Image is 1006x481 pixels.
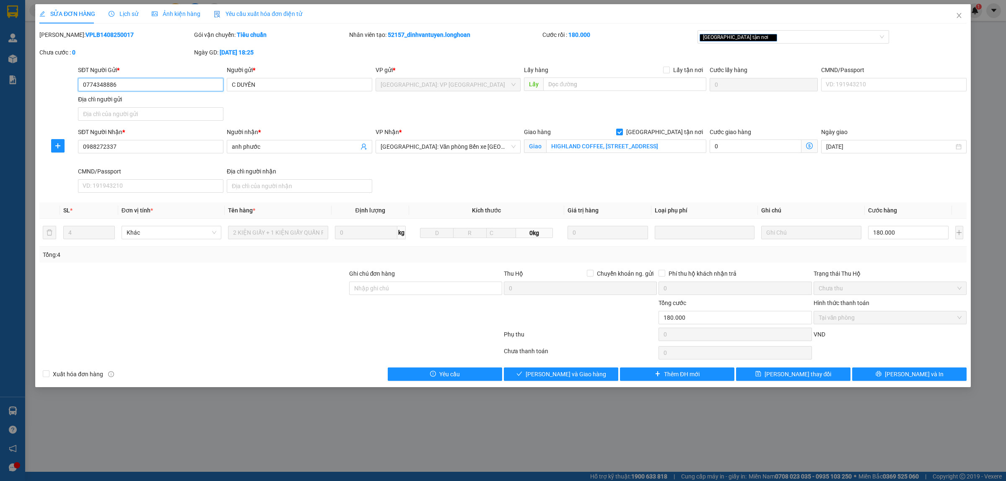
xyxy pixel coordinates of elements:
button: save[PERSON_NAME] thay đổi [736,367,850,381]
div: Chưa thanh toán [503,347,658,361]
span: Lấy hàng [524,67,548,73]
span: Thu Hộ [504,270,523,277]
span: Lấy tận nơi [670,65,706,75]
span: close [770,35,774,39]
b: 180.000 [568,31,590,38]
span: dollar-circle [806,142,813,149]
b: Tiêu chuẩn [237,31,267,38]
span: plus [655,371,661,378]
b: 52157_dinhvantuyen.longhoan [388,31,470,38]
button: check[PERSON_NAME] và Giao hàng [504,367,618,381]
div: Người gửi [227,65,372,75]
button: Close [947,4,971,28]
span: Tổng cước [659,300,686,306]
div: Chưa cước : [39,48,192,57]
span: Yêu cầu xuất hóa đơn điện tử [214,10,302,17]
label: Cước giao hàng [710,129,751,135]
span: Chưa thu [819,282,962,295]
span: clock-circle [109,11,114,17]
b: 0 [72,49,75,56]
input: Giao tận nơi [546,140,706,153]
span: Khác [127,226,216,239]
span: Thêm ĐH mới [664,370,700,379]
button: delete [43,226,56,239]
input: R [453,228,487,238]
b: VPLB1408250017 [86,31,134,38]
span: Giao [524,140,546,153]
span: Cước hàng [868,207,897,214]
span: Phí thu hộ khách nhận trả [665,269,740,278]
button: plusThêm ĐH mới [620,367,734,381]
div: Trạng thái Thu Hộ [814,269,967,278]
span: Chuyển khoản ng. gửi [594,269,657,278]
div: Cước rồi : [542,30,695,39]
div: [PERSON_NAME]: [39,30,192,39]
span: save [755,371,761,378]
span: SL [63,207,70,214]
b: [DATE] 18:25 [220,49,254,56]
input: C [486,228,516,238]
span: VP Nhận [376,129,399,135]
button: exclamation-circleYêu cầu [388,367,502,381]
div: CMND/Passport [78,167,223,176]
span: [PERSON_NAME] thay đổi [765,370,832,379]
span: Kích thước [472,207,501,214]
span: Hải Phòng: Văn phòng Bến xe Thượng Lý [381,140,516,153]
label: Hình thức thanh toán [814,300,869,306]
span: exclamation-circle [430,371,436,378]
span: user-add [360,143,367,150]
div: SĐT Người Gửi [78,65,223,75]
div: Gói vận chuyển: [194,30,347,39]
label: Cước lấy hàng [710,67,747,73]
div: SĐT Người Nhận [78,127,223,137]
input: 0 [568,226,648,239]
span: close [956,12,962,19]
span: Đơn vị tính [122,207,153,214]
button: plus [51,139,65,153]
span: info-circle [108,371,114,377]
div: CMND/Passport [821,65,967,75]
span: plus [52,142,64,149]
span: Lấy [524,78,543,91]
span: picture [152,11,158,17]
span: [GEOGRAPHIC_DATA] tận nơi [623,127,706,137]
input: VD: Bàn, Ghế [228,226,328,239]
span: 0kg [516,228,553,238]
button: plus [955,226,963,239]
div: Tổng: 4 [43,250,388,259]
span: Tại văn phòng [819,311,962,324]
span: [GEOGRAPHIC_DATA] tận nơi [700,34,777,41]
span: Ảnh kiện hàng [152,10,200,17]
img: icon [214,11,220,18]
span: Tên hàng [228,207,255,214]
div: Địa chỉ người gửi [78,95,223,104]
input: Ghi Chú [761,226,861,239]
div: Người nhận [227,127,372,137]
span: Giao hàng [524,129,551,135]
input: Địa chỉ của người gửi [78,107,223,121]
span: printer [876,371,882,378]
div: Nhân viên tạo: [349,30,541,39]
label: Ghi chú đơn hàng [349,270,395,277]
input: Địa chỉ của người nhận [227,179,372,193]
span: Yêu cầu [439,370,460,379]
div: Địa chỉ người nhận [227,167,372,176]
span: Xuất hóa đơn hàng [49,370,106,379]
span: [PERSON_NAME] và Giao hàng [526,370,606,379]
span: Hà Nội: VP Long Biên [381,78,516,91]
div: VP gửi [376,65,521,75]
input: Ngày giao [826,142,954,151]
div: Phụ thu [503,330,658,344]
input: Dọc đường [543,78,706,91]
span: SỬA ĐƠN HÀNG [39,10,95,17]
button: printer[PERSON_NAME] và In [852,367,967,381]
span: kg [397,226,406,239]
th: Loại phụ phí [651,202,758,219]
span: edit [39,11,45,17]
input: Cước lấy hàng [710,78,818,91]
input: Cước giao hàng [710,140,801,153]
label: Ngày giao [821,129,848,135]
div: Ngày GD: [194,48,347,57]
span: Định lượng [355,207,385,214]
th: Ghi chú [758,202,864,219]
